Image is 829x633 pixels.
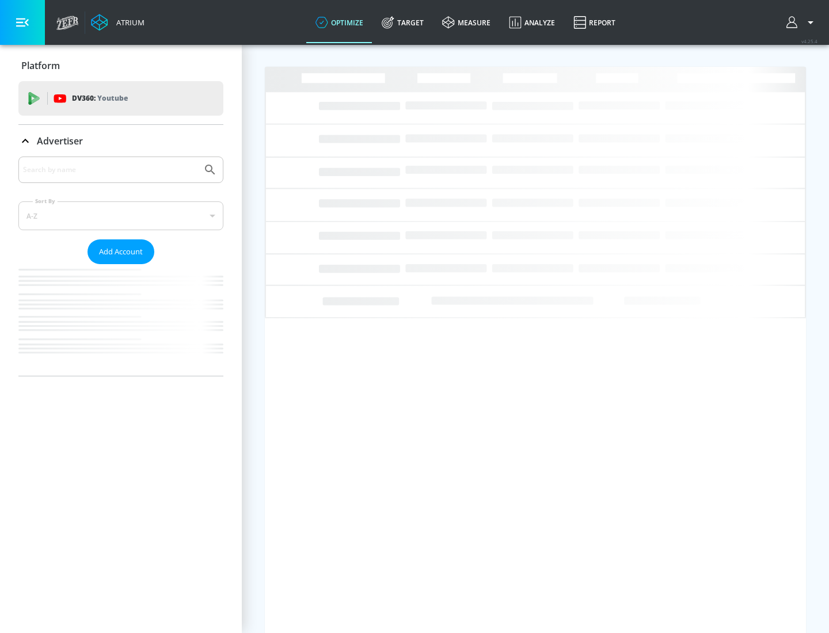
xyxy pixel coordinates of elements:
p: Platform [21,59,60,72]
div: A-Z [18,201,223,230]
a: Analyze [500,2,564,43]
a: Atrium [91,14,144,31]
a: optimize [306,2,372,43]
p: DV360: [72,92,128,105]
input: Search by name [23,162,197,177]
label: Sort By [33,197,58,205]
nav: list of Advertiser [18,264,223,376]
p: Youtube [97,92,128,104]
div: DV360: Youtube [18,81,223,116]
span: v 4.25.4 [801,38,817,44]
p: Advertiser [37,135,83,147]
div: Advertiser [18,157,223,376]
div: Atrium [112,17,144,28]
a: measure [433,2,500,43]
span: Add Account [99,245,143,258]
button: Add Account [88,239,154,264]
a: Report [564,2,625,43]
div: Advertiser [18,125,223,157]
a: Target [372,2,433,43]
div: Platform [18,49,223,82]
